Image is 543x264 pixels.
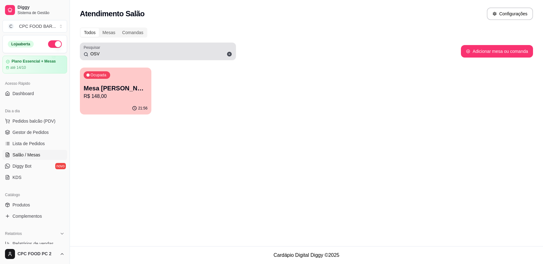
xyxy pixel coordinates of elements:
[119,28,147,37] div: Comandas
[12,59,56,64] article: Plano Essencial + Mesas
[2,211,67,221] a: Complementos
[2,116,67,126] button: Pedidos balcão (PDV)
[84,45,102,50] label: Pesquisar
[8,41,34,48] div: Loja aberta
[90,73,106,78] p: Ocupada
[2,20,67,33] button: Select a team
[70,246,543,264] footer: Cardápio Digital Diggy © 2025
[99,28,119,37] div: Mesas
[12,118,56,124] span: Pedidos balcão (PDV)
[12,202,30,208] span: Produtos
[2,106,67,116] div: Dia a dia
[12,129,49,135] span: Gestor de Pedidos
[2,172,67,182] a: KDS
[88,51,232,57] input: Pesquisar
[2,79,67,89] div: Acesso Rápido
[5,231,22,236] span: Relatórios
[84,84,148,93] p: Mesa [PERSON_NAME]
[2,161,67,171] a: Diggy Botnovo
[12,174,22,180] span: KDS
[2,3,67,18] a: DiggySistema de Gestão
[19,23,56,29] div: CPC FOOD BAR ...
[2,139,67,149] a: Lista de Pedidos
[17,10,65,15] span: Sistema de Gestão
[2,200,67,210] a: Produtos
[2,127,67,137] a: Gestor de Pedidos
[2,89,67,99] a: Dashboard
[2,56,67,74] a: Plano Essencial + Mesasaté 14/10
[84,93,148,100] p: R$ 148,00
[80,9,144,19] h2: Atendimento Salão
[17,251,57,257] span: CPC FOOD PC 2
[2,246,67,261] button: CPC FOOD PC 2
[12,140,45,147] span: Lista de Pedidos
[12,90,34,97] span: Dashboard
[10,65,26,70] article: até 14/10
[461,45,533,58] button: Adicionar mesa ou comanda
[17,5,65,10] span: Diggy
[2,239,67,249] a: Relatórios de vendas
[138,106,148,111] p: 21:56
[12,213,42,219] span: Complementos
[2,190,67,200] div: Catálogo
[2,150,67,160] a: Salão / Mesas
[8,23,14,29] span: C
[487,8,533,20] button: Configurações
[12,152,40,158] span: Salão / Mesas
[12,241,54,247] span: Relatórios de vendas
[48,40,62,48] button: Alterar Status
[12,163,32,169] span: Diggy Bot
[80,68,151,114] button: OcupadaMesa [PERSON_NAME]R$ 148,0021:56
[81,28,99,37] div: Todos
